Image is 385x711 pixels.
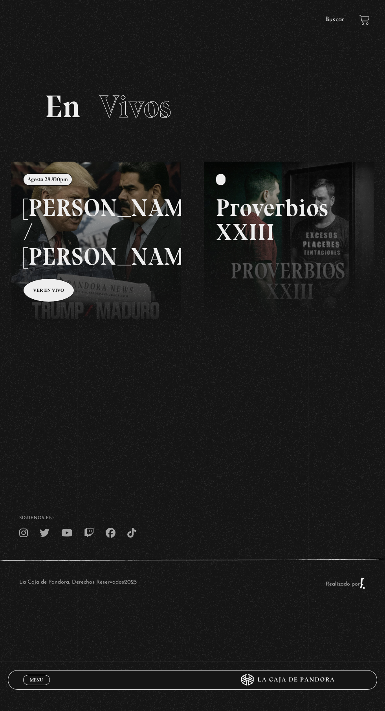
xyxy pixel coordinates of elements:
[326,581,366,587] a: Realizado por
[19,516,366,520] h4: SÍguenos en:
[45,91,341,122] h2: En
[19,577,137,589] p: La Caja de Pandora, Derechos Reservados 2025
[359,15,370,25] a: View your shopping cart
[325,17,344,23] a: Buscar
[99,88,171,125] span: Vivos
